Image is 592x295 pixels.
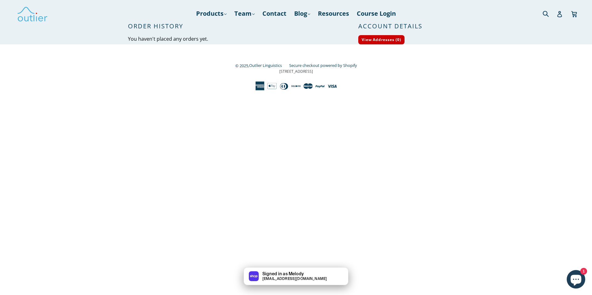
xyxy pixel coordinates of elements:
h2: Order History [128,23,349,30]
img: Outlier Linguistics [17,5,48,23]
small: © 2025, [235,63,288,68]
a: Secure checkout powered by Shopify [289,63,357,68]
a: Team [231,8,258,19]
p: You haven't placed any orders yet. [128,35,349,43]
a: Course Login [354,8,399,19]
input: Search [541,7,558,20]
a: Blog [291,8,313,19]
a: Products [193,8,230,19]
p: [STREET_ADDRESS] [128,69,464,75]
a: Resources [315,8,352,19]
a: View Addresses (0) [358,35,405,45]
a: Contact [259,8,290,19]
h2: Account Details [358,23,464,30]
a: Outlier Linguistics [249,63,282,68]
